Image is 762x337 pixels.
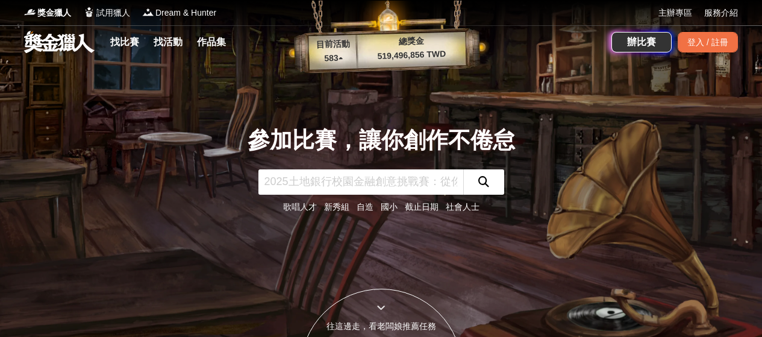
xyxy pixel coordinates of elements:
a: 服務介紹 [704,7,738,19]
div: 登入 / 註冊 [678,32,738,52]
span: Dream & Hunter [155,7,216,19]
a: 主辦專區 [658,7,692,19]
a: 社會人士 [446,202,479,212]
a: 新秀組 [324,202,349,212]
a: 國小 [381,202,398,212]
img: Logo [142,6,154,18]
div: 往這邊走，看老闆娘推薦任務 [301,320,462,333]
span: 獎金獵人 [37,7,71,19]
a: 自造 [357,202,373,212]
a: LogoDream & Hunter [142,7,216,19]
span: 試用獵人 [96,7,130,19]
p: 519,496,856 TWD [357,47,466,63]
a: 作品集 [192,34,231,51]
p: 583 ▴ [309,51,358,66]
img: Logo [24,6,36,18]
a: 辦比賽 [611,32,672,52]
input: 2025土地銀行校園金融創意挑戰賽：從你出發 開啟智慧金融新頁 [258,169,463,195]
p: 目前活動 [308,37,357,52]
a: 歌唱人才 [283,202,317,212]
div: 參加比賽，讓你創作不倦怠 [248,124,515,157]
a: 找比賽 [105,34,144,51]
p: 總獎金 [357,33,466,49]
a: 截止日期 [405,202,439,212]
a: 找活動 [149,34,187,51]
img: Logo [83,6,95,18]
a: Logo獎金獵人 [24,7,71,19]
a: Logo試用獵人 [83,7,130,19]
